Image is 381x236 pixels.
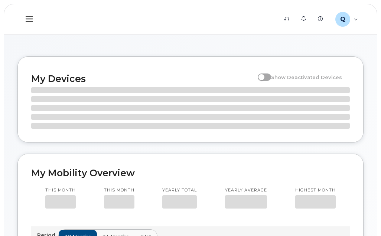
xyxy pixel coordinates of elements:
p: Yearly average [225,187,267,193]
p: This month [104,187,134,193]
p: This month [45,187,76,193]
p: Highest month [295,187,336,193]
input: Show Deactivated Devices [258,70,264,76]
p: Yearly total [162,187,197,193]
h2: My Devices [31,73,254,84]
h2: My Mobility Overview [31,167,350,178]
span: Show Deactivated Devices [271,74,342,80]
